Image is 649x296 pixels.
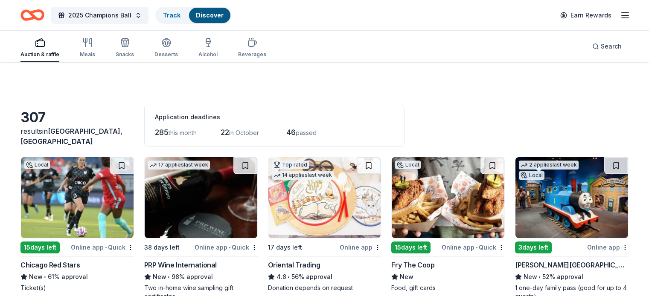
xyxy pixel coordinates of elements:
[20,241,60,253] div: 15 days left
[268,242,302,253] div: 17 days left
[145,157,257,238] img: Image for PRP Wine International
[20,127,122,146] span: [GEOGRAPHIC_DATA], [GEOGRAPHIC_DATA]
[20,157,134,292] a: Image for Chicago Red StarsLocal15days leftOnline app•QuickChicago Red StarsNew•61% approvalTicke...
[148,161,210,170] div: 17 applies last week
[80,34,95,62] button: Meals
[286,128,296,137] span: 46
[229,244,230,251] span: •
[154,34,178,62] button: Desserts
[51,7,148,24] button: 2025 Champions Ball
[587,242,629,253] div: Online app
[476,244,477,251] span: •
[276,272,286,282] span: 4.8
[585,38,629,55] button: Search
[221,128,229,137] span: 22
[515,241,552,253] div: 3 days left
[539,273,541,280] span: •
[391,260,434,270] div: Fry The Coop
[392,157,504,238] img: Image for Fry The Coop
[154,51,178,58] div: Desserts
[20,5,44,25] a: Home
[155,112,394,122] div: Application deadlines
[153,272,166,282] span: New
[288,273,290,280] span: •
[519,161,579,170] div: 2 applies last week
[395,161,421,169] div: Local
[442,242,505,253] div: Online app Quick
[400,272,413,282] span: New
[116,34,134,62] button: Snacks
[196,11,224,19] a: Discover
[155,128,169,137] span: 285
[229,129,259,136] span: in October
[20,127,122,146] span: in
[268,272,381,282] div: 56% approval
[20,34,59,62] button: Auction & raffle
[296,129,317,136] span: passed
[195,242,258,253] div: Online app Quick
[105,244,107,251] span: •
[144,242,180,253] div: 38 days left
[80,51,95,58] div: Meals
[268,157,381,238] img: Image for Oriental Trading
[391,157,505,292] a: Image for Fry The CoopLocal15days leftOnline app•QuickFry The CoopNewFood, gift cards
[515,260,629,270] div: [PERSON_NAME][GEOGRAPHIC_DATA]
[20,272,134,282] div: 61% approval
[116,51,134,58] div: Snacks
[20,126,134,147] div: results
[272,161,309,169] div: Top rated
[71,242,134,253] div: Online app Quick
[20,51,59,58] div: Auction & raffle
[29,272,43,282] span: New
[198,34,218,62] button: Alcohol
[168,273,170,280] span: •
[20,109,134,126] div: 307
[555,8,617,23] a: Earn Rewards
[268,284,381,292] div: Donation depends on request
[238,51,266,58] div: Beverages
[21,157,134,238] img: Image for Chicago Red Stars
[144,260,217,270] div: PRP Wine International
[169,129,197,136] span: this month
[272,171,334,180] div: 14 applies last week
[515,157,628,238] img: Image for Kohl Children's Museum
[391,284,505,292] div: Food, gift cards
[20,284,134,292] div: Ticket(s)
[198,51,218,58] div: Alcohol
[163,11,180,19] a: Track
[391,241,431,253] div: 15 days left
[268,260,320,270] div: Oriental Trading
[24,161,50,169] div: Local
[515,272,629,282] div: 52% approval
[155,7,231,24] button: TrackDiscover
[20,260,80,270] div: Chicago Red Stars
[44,273,46,280] span: •
[268,157,381,292] a: Image for Oriental TradingTop rated14 applieslast week17 days leftOnline appOriental Trading4.8•5...
[68,10,131,20] span: 2025 Champions Ball
[238,34,266,62] button: Beverages
[144,272,258,282] div: 98% approval
[519,171,544,180] div: Local
[601,41,622,52] span: Search
[340,242,381,253] div: Online app
[524,272,537,282] span: New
